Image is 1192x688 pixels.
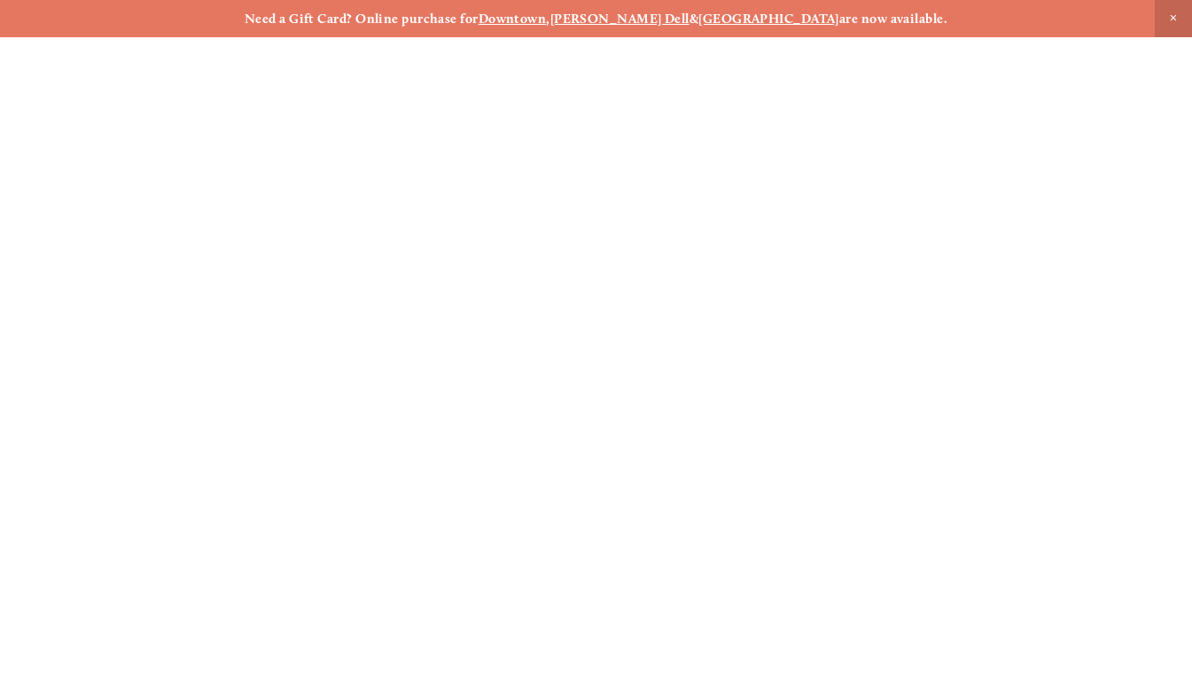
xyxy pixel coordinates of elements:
[839,11,947,27] strong: are now available.
[546,11,549,27] strong: ,
[550,11,689,27] a: [PERSON_NAME] Dell
[698,11,839,27] a: [GEOGRAPHIC_DATA]
[479,11,547,27] a: Downtown
[689,11,698,27] strong: &
[245,11,479,27] strong: Need a Gift Card? Online purchase for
